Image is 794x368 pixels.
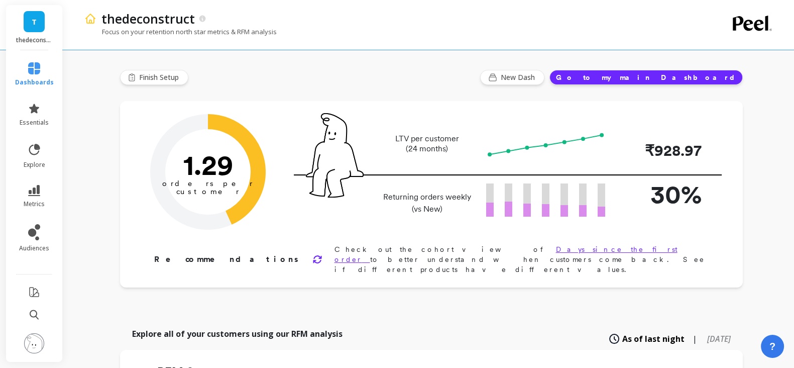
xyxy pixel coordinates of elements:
[380,191,474,215] p: Returning orders weekly (vs New)
[761,335,784,358] button: ?
[707,333,731,344] span: [DATE]
[32,16,37,28] span: T
[621,175,702,213] p: 30%
[176,187,240,196] tspan: customer
[20,119,49,127] span: essentials
[120,70,188,85] button: Finish Setup
[16,36,53,44] p: thedeconstruct
[183,148,233,181] text: 1.29
[24,161,45,169] span: explore
[549,70,743,85] button: Go to my main Dashboard
[622,333,685,345] span: As of last night
[380,134,474,154] p: LTV per customer (24 months)
[84,27,277,36] p: Focus on your retention north star metrics & RFM analysis
[621,139,702,162] p: ₹928.97
[15,78,54,86] span: dashboards
[101,10,195,27] p: thedeconstruct
[19,244,49,252] span: audiences
[693,333,697,345] span: |
[139,72,182,82] span: Finish Setup
[132,328,343,340] p: Explore all of your customers using our RFM analysis
[480,70,544,85] button: New Dash
[334,244,711,274] p: Check out the cohort view of to better understand when customers come back. See if different prod...
[84,13,96,25] img: header icon
[306,113,364,198] img: pal seatted on line
[501,72,538,82] span: New Dash
[24,333,44,353] img: profile picture
[24,200,45,208] span: metrics
[154,253,300,265] p: Recommendations
[769,339,775,353] span: ?
[162,179,254,188] tspan: orders per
